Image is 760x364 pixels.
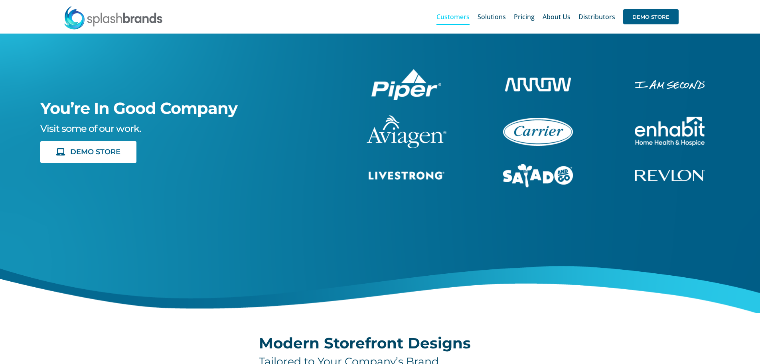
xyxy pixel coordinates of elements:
img: Arrow Store [505,78,571,91]
span: Distributors [578,14,615,20]
a: enhabit-stacked-white [635,79,705,88]
a: DEMO STORE [623,4,679,30]
img: Salad And Go Store [503,164,573,188]
span: Visit some of our work. [40,123,141,134]
a: arrow-white [505,76,571,85]
img: Livestrong Store [369,171,444,180]
img: aviagen-1C [367,115,446,148]
a: piper-White [371,68,441,77]
a: revlon-flat-white [635,169,705,177]
span: Pricing [514,14,535,20]
span: You’re In Good Company [40,98,237,118]
a: DEMO STORE [40,141,137,163]
img: Carrier Brand Store [503,118,573,146]
img: Enhabit Gear Store [635,117,705,146]
a: Pricing [514,4,535,30]
span: DEMO STORE [623,9,679,24]
img: SplashBrands.com Logo [63,6,163,30]
a: carrier-1B [503,117,573,125]
span: Customers [436,14,470,20]
a: Distributors [578,4,615,30]
a: sng-1C [503,163,573,171]
span: DEMO STORE [70,148,120,156]
img: Piper Pilot Ship [371,69,441,100]
span: Solutions [478,14,506,20]
a: enhabit-stacked-white [635,115,705,124]
a: Customers [436,4,470,30]
h2: Modern Storefront Designs [259,335,501,351]
span: About Us [543,14,570,20]
a: livestrong-5E-website [369,170,444,179]
img: I Am Second Store [635,80,705,89]
nav: Main Menu [436,4,679,30]
img: Revlon [635,170,705,181]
